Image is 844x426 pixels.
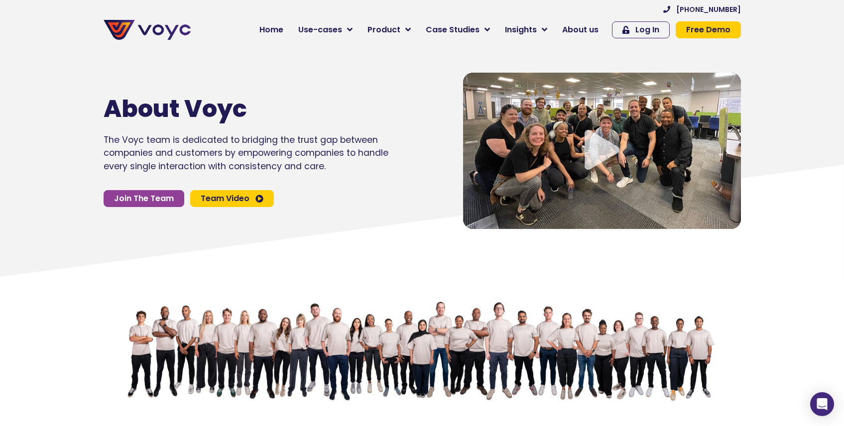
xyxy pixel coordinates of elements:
a: Home [252,20,291,40]
a: Team Video [190,190,274,207]
span: Insights [505,24,537,36]
span: Case Studies [426,24,480,36]
a: Join The Team [104,190,184,207]
a: Use-cases [291,20,360,40]
span: Join The Team [114,195,174,203]
span: Team Video [201,195,249,203]
h1: About Voyc [104,95,359,123]
a: Product [360,20,418,40]
span: [PHONE_NUMBER] [676,6,741,13]
a: Case Studies [418,20,497,40]
span: About us [562,24,599,36]
div: Open Intercom Messenger [810,392,834,416]
a: Insights [497,20,555,40]
span: Log In [635,26,659,34]
a: Free Demo [676,21,741,38]
span: Home [259,24,283,36]
div: Video play button [582,130,622,171]
a: Log In [612,21,670,38]
a: [PHONE_NUMBER] [663,6,741,13]
a: About us [555,20,606,40]
span: Product [367,24,400,36]
img: voyc-full-logo [104,20,191,40]
p: The Voyc team is dedicated to bridging the trust gap between companies and customers by empowerin... [104,133,388,173]
span: Use-cases [298,24,342,36]
span: Free Demo [686,26,730,34]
